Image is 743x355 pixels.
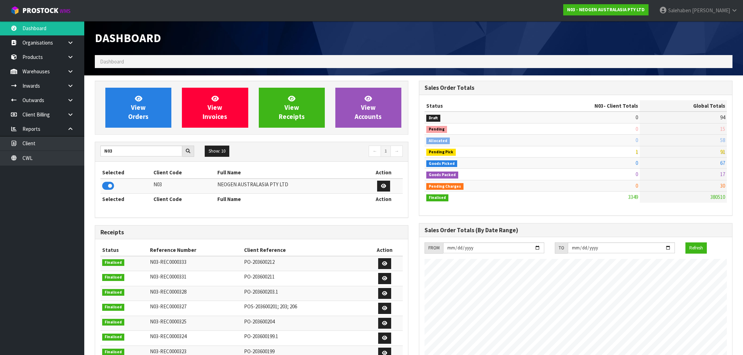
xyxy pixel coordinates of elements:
span: Pending Pick [426,149,456,156]
span: POS-203600201; 203; 206 [244,303,297,310]
h3: Sales Order Totals [425,85,727,91]
th: Full Name [216,167,364,178]
input: Search clients [100,146,182,156]
span: PO-203600211 [244,273,275,280]
nav: Page navigation [257,146,403,158]
span: PO-203600199.1 [244,333,278,340]
span: View Receipts [279,94,305,121]
span: N03-REC0000324 [150,333,186,340]
td: N03 [152,179,216,194]
span: Finalised [426,194,448,201]
span: N03 [594,102,604,109]
span: N03-REC0000327 [150,303,186,310]
h3: Receipts [100,229,403,236]
span: Finalised [102,259,124,266]
th: Full Name [216,194,364,205]
span: Salehaben [668,7,691,14]
span: PO-203600199 [244,348,275,355]
span: PO-203600203.1 [244,288,278,295]
a: → [390,146,403,157]
span: View Accounts [355,94,382,121]
a: ViewAccounts [335,88,401,128]
a: ← [369,146,381,157]
span: 0 [636,114,638,121]
span: PO-203600212 [244,259,275,265]
small: WMS [60,8,71,14]
a: N03 - NEOGEN AUSTRALASIA PTY LTD [563,4,649,15]
span: View Invoices [203,94,227,121]
th: Status [425,100,524,112]
span: 91 [720,148,725,155]
div: TO [555,242,568,254]
img: cube-alt.png [11,6,19,15]
span: 0 [636,126,638,132]
a: ViewInvoices [182,88,248,128]
span: 0 [636,182,638,189]
span: 67 [720,160,725,166]
span: 0 [636,137,638,143]
span: N03-REC0000331 [150,273,186,280]
th: Selected [100,167,152,178]
span: 0 [636,171,638,177]
span: 30 [720,182,725,189]
span: Goods Packed [426,172,458,179]
span: 94 [720,114,725,121]
span: ProStock [22,6,58,15]
th: Status [100,245,148,256]
span: 17 [720,171,725,177]
span: 15 [720,126,725,132]
span: 0 [636,160,638,166]
span: Dashboard [100,58,124,65]
span: Pending Charges [426,183,463,190]
th: Action [366,245,403,256]
span: 1 [636,148,638,155]
span: N03-REC0000328 [150,288,186,295]
strong: N03 - NEOGEN AUSTRALASIA PTY LTD [567,7,645,13]
span: View Orders [128,94,149,121]
span: Finalised [102,304,124,311]
th: - Client Totals [524,100,640,112]
h3: Sales Order Totals (By Date Range) [425,227,727,234]
span: Finalised [102,319,124,326]
span: Draft [426,115,440,122]
th: Client Code [152,167,216,178]
span: N03-REC0000333 [150,259,186,265]
td: NEOGEN AUSTRALASIA PTY LTD [216,179,364,194]
span: Dashboard [95,31,161,45]
th: Client Reference [242,245,367,256]
th: Selected [100,194,152,205]
span: [PERSON_NAME] [692,7,730,14]
th: Client Code [152,194,216,205]
a: ViewOrders [105,88,171,128]
span: Pending [426,126,447,133]
th: Action [364,167,403,178]
span: Finalised [102,289,124,296]
span: Finalised [102,274,124,281]
th: Action [364,194,403,205]
span: 3349 [628,194,638,200]
a: 1 [381,146,391,157]
span: Finalised [102,334,124,341]
span: Goods Picked [426,160,457,167]
th: Reference Number [148,245,242,256]
span: Allocated [426,138,450,145]
span: 380510 [710,194,725,200]
button: Refresh [685,242,707,254]
span: N03-REC0000323 [150,348,186,355]
th: Global Totals [640,100,727,112]
a: ViewReceipts [259,88,325,128]
div: FROM [425,242,443,254]
span: 58 [720,137,725,143]
span: N03-REC0000325 [150,318,186,325]
button: Show: 10 [205,146,229,157]
span: PO-203600204 [244,318,275,325]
